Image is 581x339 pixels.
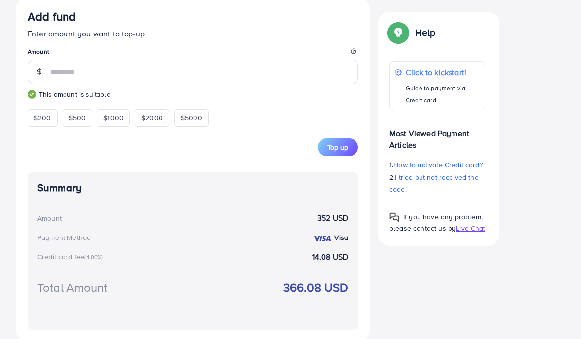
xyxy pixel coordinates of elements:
[393,160,482,169] span: How to activate Credit card?
[456,223,485,233] span: Live Chat
[28,47,358,60] legend: Amount
[389,119,485,151] p: Most Viewed Payment Articles
[37,213,62,223] div: Amount
[84,253,103,261] small: (4.00%)
[28,28,358,39] p: Enter amount you want to top-up
[389,172,479,194] span: I tried but not received the code.
[283,279,348,296] strong: 366.08 USD
[37,182,348,194] h4: Summary
[312,235,332,242] img: credit
[103,113,124,123] span: $1000
[37,279,107,296] div: Total Amount
[317,212,348,224] strong: 352 USD
[34,113,51,123] span: $200
[389,24,407,41] img: Popup guide
[69,113,86,123] span: $500
[539,295,574,332] iframe: Chat
[181,113,202,123] span: $5000
[327,142,348,152] span: Top up
[37,252,106,262] div: Credit card fee
[312,251,348,263] strong: 14.08 USD
[406,67,480,78] p: Click to kickstart!
[406,82,480,106] p: Guide to payment via Credit card
[389,159,485,170] p: 1.
[28,90,36,99] img: guide
[334,233,348,242] strong: Visa
[141,113,163,123] span: $2000
[389,212,483,233] span: If you have any problem, please contact us by
[28,89,358,99] small: This amount is suitable
[389,212,399,222] img: Popup guide
[37,233,91,242] div: Payment Method
[389,171,485,195] p: 2.
[28,9,76,24] h3: Add fund
[318,138,358,156] button: Top up
[415,27,436,38] p: Help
